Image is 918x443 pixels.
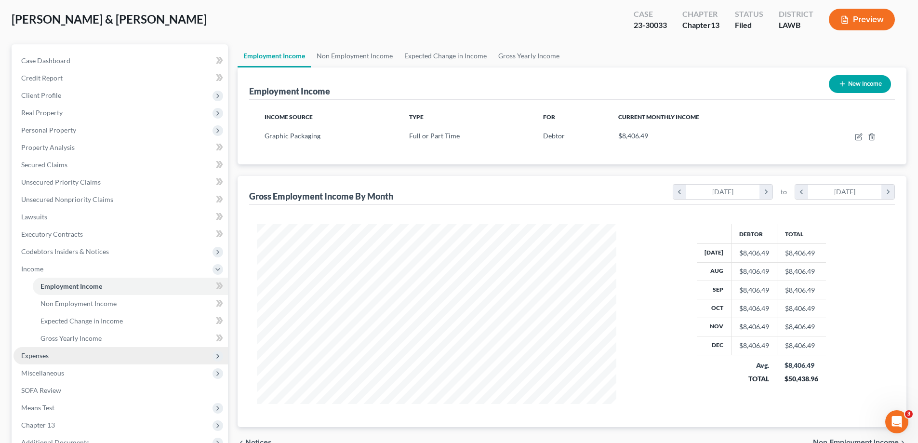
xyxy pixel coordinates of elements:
[777,299,826,318] td: $8,406.49
[33,330,228,347] a: Gross Yearly Income
[21,178,101,186] span: Unsecured Priority Claims
[13,208,228,226] a: Lawsuits
[21,230,83,238] span: Executory Contracts
[808,185,882,199] div: [DATE]
[238,44,311,67] a: Employment Income
[777,281,826,299] td: $8,406.49
[739,374,769,384] div: TOTAL
[739,341,769,350] div: $8,406.49
[735,20,763,31] div: Filed
[777,336,826,355] td: $8,406.49
[885,410,908,433] iframe: Intercom live chat
[249,85,330,97] div: Employment Income
[33,278,228,295] a: Employment Income
[13,69,228,87] a: Credit Report
[21,143,75,151] span: Property Analysis
[711,20,719,29] span: 13
[40,282,102,290] span: Employment Income
[777,262,826,281] td: $8,406.49
[697,336,732,355] th: Dec
[311,44,399,67] a: Non Employment Income
[21,213,47,221] span: Lawsuits
[731,224,777,243] th: Debtor
[21,161,67,169] span: Secured Claims
[21,421,55,429] span: Chapter 13
[249,190,393,202] div: Gross Employment Income By Month
[739,248,769,258] div: $8,406.49
[618,113,699,121] span: Current Monthly Income
[781,187,787,197] span: to
[739,361,769,370] div: Avg.
[739,322,769,332] div: $8,406.49
[13,52,228,69] a: Case Dashboard
[881,185,894,199] i: chevron_right
[686,185,760,199] div: [DATE]
[265,132,320,140] span: Graphic Packaging
[13,174,228,191] a: Unsecured Priority Claims
[21,56,70,65] span: Case Dashboard
[399,44,492,67] a: Expected Change in Income
[777,244,826,262] td: $8,406.49
[40,317,123,325] span: Expected Change in Income
[13,226,228,243] a: Executory Contracts
[33,312,228,330] a: Expected Change in Income
[12,12,207,26] span: [PERSON_NAME] & [PERSON_NAME]
[543,132,565,140] span: Debtor
[21,265,43,273] span: Income
[21,386,61,394] span: SOFA Review
[682,9,719,20] div: Chapter
[785,374,818,384] div: $50,438.96
[21,108,63,117] span: Real Property
[13,156,228,174] a: Secured Claims
[777,318,826,336] td: $8,406.49
[409,113,424,121] span: Type
[21,126,76,134] span: Personal Property
[265,113,313,121] span: Income Source
[739,267,769,276] div: $8,406.49
[13,382,228,399] a: SOFA Review
[492,44,565,67] a: Gross Yearly Income
[40,334,102,342] span: Gross Yearly Income
[33,295,228,312] a: Non Employment Income
[618,132,648,140] span: $8,406.49
[21,403,54,412] span: Means Test
[829,75,891,93] button: New Income
[673,185,686,199] i: chevron_left
[739,304,769,313] div: $8,406.49
[697,318,732,336] th: Nov
[795,185,808,199] i: chevron_left
[409,132,460,140] span: Full or Part Time
[759,185,772,199] i: chevron_right
[779,9,813,20] div: District
[21,195,113,203] span: Unsecured Nonpriority Claims
[40,299,117,308] span: Non Employment Income
[697,262,732,281] th: Aug
[543,113,555,121] span: For
[634,20,667,31] div: 23-30033
[735,9,763,20] div: Status
[779,20,813,31] div: LAWB
[697,299,732,318] th: Oct
[21,74,63,82] span: Credit Report
[785,361,818,370] div: $8,406.49
[13,139,228,156] a: Property Analysis
[13,191,228,208] a: Unsecured Nonpriority Claims
[697,281,732,299] th: Sep
[634,9,667,20] div: Case
[777,224,826,243] th: Total
[21,351,49,360] span: Expenses
[21,91,61,99] span: Client Profile
[697,244,732,262] th: [DATE]
[21,369,64,377] span: Miscellaneous
[829,9,895,30] button: Preview
[905,410,913,418] span: 3
[21,247,109,255] span: Codebtors Insiders & Notices
[739,285,769,295] div: $8,406.49
[682,20,719,31] div: Chapter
